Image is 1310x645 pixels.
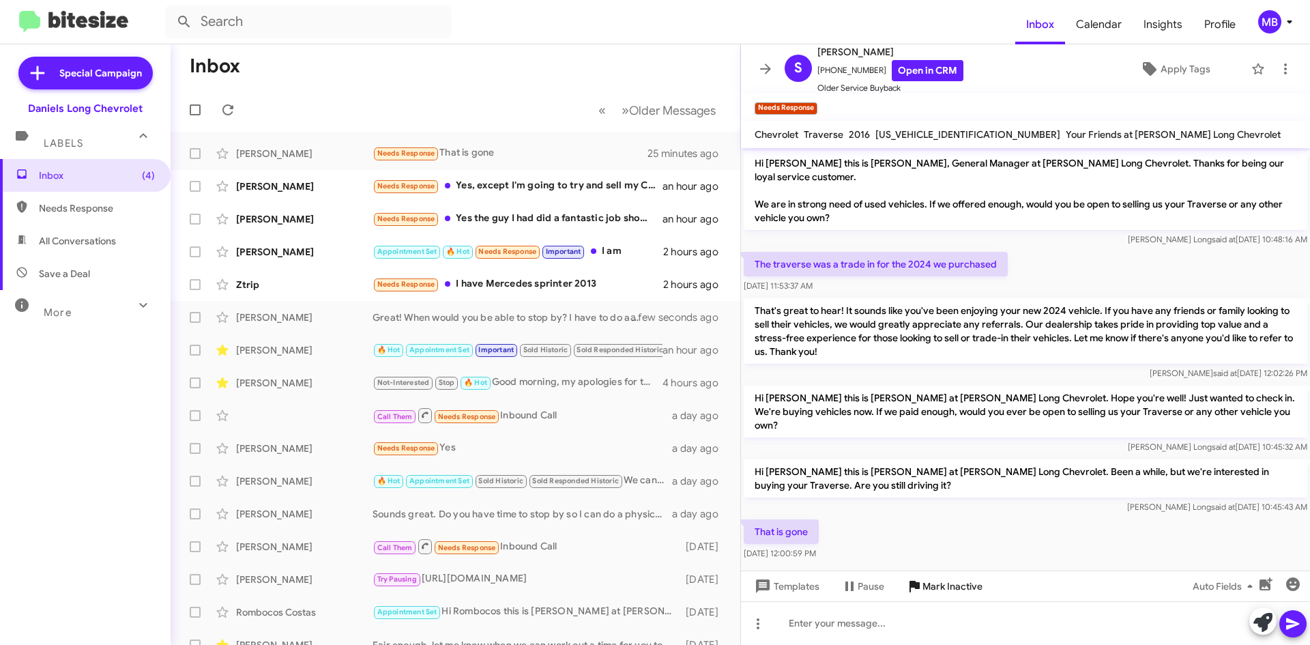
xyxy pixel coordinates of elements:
[236,376,373,390] div: [PERSON_NAME]
[373,571,679,587] div: [URL][DOMAIN_NAME]
[18,57,153,89] a: Special Campaign
[373,604,679,620] div: Hi Rombocos this is [PERSON_NAME] at [PERSON_NAME] Long Chevrolet. Just wanted to follow up and m...
[577,345,663,354] span: Sold Responded Historic
[629,103,716,118] span: Older Messages
[892,60,963,81] a: Open in CRM
[672,442,729,455] div: a day ago
[1182,574,1269,599] button: Auto Fields
[377,444,435,453] span: Needs Response
[373,342,663,358] div: See you soon.
[613,96,724,124] button: Next
[817,81,963,95] span: Older Service Buyback
[663,212,729,226] div: an hour ago
[744,298,1307,364] p: That's great to hear! It sounds like you've been enjoying your new 2024 vehicle. If you have any ...
[373,407,672,424] div: Inbound Call
[28,102,143,115] div: Daniels Long Chevrolet
[817,44,963,60] span: [PERSON_NAME]
[236,147,373,160] div: [PERSON_NAME]
[409,476,469,485] span: Appointment Set
[546,247,581,256] span: Important
[647,311,729,324] div: a few seconds ago
[744,281,813,291] span: [DATE] 11:53:37 AM
[663,245,729,259] div: 2 hours ago
[478,476,523,485] span: Sold Historic
[409,345,469,354] span: Appointment Set
[1258,10,1281,33] div: MB
[438,543,496,552] span: Needs Response
[438,412,496,421] span: Needs Response
[377,345,401,354] span: 🔥 Hot
[744,459,1307,498] p: Hi [PERSON_NAME] this is [PERSON_NAME] at [PERSON_NAME] Long Chevrolet. Been a while, but we're i...
[1150,368,1307,378] span: [PERSON_NAME] [DATE] 12:02:26 PM
[377,543,413,552] span: Call Them
[532,476,619,485] span: Sold Responded Historic
[1193,5,1247,44] span: Profile
[1133,5,1193,44] a: Insights
[755,102,817,115] small: Needs Response
[377,378,430,387] span: Not-Interested
[236,573,373,586] div: [PERSON_NAME]
[1161,57,1210,81] span: Apply Tags
[377,476,401,485] span: 🔥 Hot
[39,234,116,248] span: All Conversations
[622,102,629,119] span: »
[598,102,606,119] span: «
[373,375,663,390] div: Good morning, my apologies for the delayed response. What time works best for you [DATE]?
[1211,502,1235,512] span: said at
[794,57,802,79] span: S
[741,574,830,599] button: Templates
[817,60,963,81] span: [PHONE_NUMBER]
[373,507,672,521] div: Sounds great. Do you have time to stop by so I can do a physical and mechanical inspection on you...
[679,605,729,619] div: [DATE]
[377,607,437,616] span: Appointment Set
[377,247,437,256] span: Appointment Set
[236,180,373,193] div: [PERSON_NAME]
[236,212,373,226] div: [PERSON_NAME]
[478,247,536,256] span: Needs Response
[446,247,469,256] span: 🔥 Hot
[1128,442,1307,452] span: [PERSON_NAME] Long [DATE] 10:45:32 AM
[377,412,413,421] span: Call Them
[1127,502,1307,512] span: [PERSON_NAME] Long [DATE] 10:45:43 AM
[744,519,819,544] p: That is gone
[478,345,514,354] span: Important
[236,507,373,521] div: [PERSON_NAME]
[523,345,568,354] span: Sold Historic
[377,575,417,584] span: Try Pausing
[1212,442,1236,452] span: said at
[1193,574,1258,599] span: Auto Fields
[236,343,373,357] div: [PERSON_NAME]
[142,169,155,182] span: (4)
[1247,10,1295,33] button: MB
[744,548,816,558] span: [DATE] 12:00:59 PM
[39,267,90,281] span: Save a Deal
[464,378,487,387] span: 🔥 Hot
[590,96,614,124] button: Previous
[1212,234,1236,244] span: said at
[236,540,373,554] div: [PERSON_NAME]
[755,128,798,141] span: Chevrolet
[373,244,663,259] div: I am
[236,311,373,324] div: [PERSON_NAME]
[236,474,373,488] div: [PERSON_NAME]
[373,473,672,489] div: We can reach out [DATE]
[849,128,870,141] span: 2016
[804,128,843,141] span: Traverse
[373,276,663,292] div: I have Mercedes sprinter 2013
[39,169,155,182] span: Inbox
[236,278,373,291] div: Ztrip
[44,137,83,149] span: Labels
[373,178,663,194] div: Yes, except I'm going to try and sell my Chevy 2500 HD on my own.
[439,378,455,387] span: Stop
[373,311,647,324] div: Great! When would you be able to stop by? I have to do a physical and mechanical inspection to gi...
[858,574,884,599] span: Pause
[1066,128,1281,141] span: Your Friends at [PERSON_NAME] Long Chevrolet
[236,245,373,259] div: [PERSON_NAME]
[1065,5,1133,44] a: Calendar
[190,55,240,77] h1: Inbox
[922,574,982,599] span: Mark Inactive
[672,409,729,422] div: a day ago
[1015,5,1065,44] span: Inbox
